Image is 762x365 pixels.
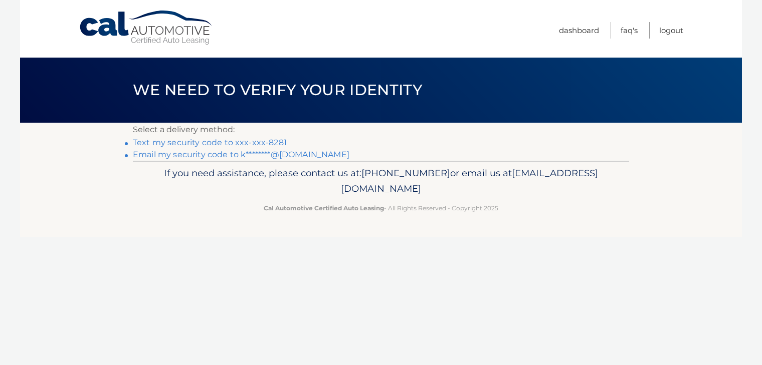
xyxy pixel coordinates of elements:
[559,22,599,39] a: Dashboard
[139,165,623,197] p: If you need assistance, please contact us at: or email us at
[133,123,629,137] p: Select a delivery method:
[133,150,349,159] a: Email my security code to k********@[DOMAIN_NAME]
[133,81,422,99] span: We need to verify your identity
[79,10,214,46] a: Cal Automotive
[139,203,623,213] p: - All Rights Reserved - Copyright 2025
[659,22,683,39] a: Logout
[264,204,384,212] strong: Cal Automotive Certified Auto Leasing
[361,167,450,179] span: [PHONE_NUMBER]
[621,22,638,39] a: FAQ's
[133,138,287,147] a: Text my security code to xxx-xxx-8281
